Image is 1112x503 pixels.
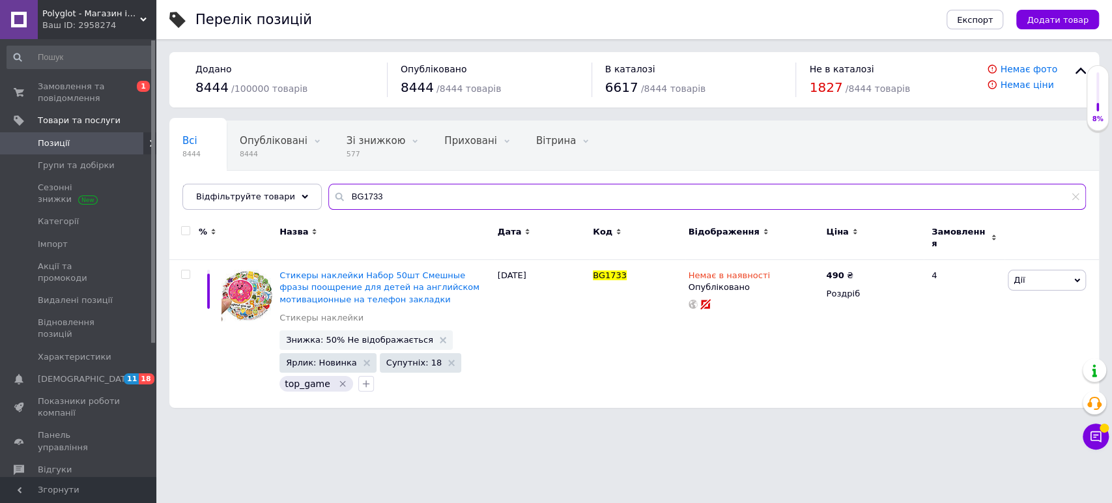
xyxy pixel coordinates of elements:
[38,238,68,250] span: Імпорт
[401,79,434,95] span: 8444
[1000,79,1053,90] a: Немає ціни
[137,81,150,92] span: 1
[593,226,612,238] span: Код
[7,46,153,69] input: Пошук
[947,10,1004,29] button: Експорт
[196,192,295,201] span: Відфільтруйте товари
[199,226,207,238] span: %
[195,64,231,74] span: Додано
[38,216,79,227] span: Категорії
[38,373,134,385] span: [DEMOGRAPHIC_DATA]
[1016,10,1099,29] button: Додати товар
[38,261,121,284] span: Акції та промокоди
[809,64,874,74] span: Не в каталозі
[826,226,848,238] span: Ціна
[328,184,1086,210] input: Пошук по назві позиції, артикулу і пошуковим запитам
[1087,115,1108,124] div: 8%
[1083,424,1109,450] button: Чат з покупцем
[957,15,993,25] span: Експорт
[38,160,115,171] span: Групи та добірки
[221,270,273,321] img: Стикеры наклейки Набор 50шт Смешные фразы поощрение для детей на английском мотивационные на теле...
[124,373,139,384] span: 11
[195,79,229,95] span: 8444
[826,270,853,281] div: ₴
[182,135,197,147] span: Всі
[38,351,111,363] span: Характеристики
[279,270,479,304] a: Стикеры наклейки Набор 50шт Смешные фразы поощрение для детей на английском мотивационные на теле...
[605,79,638,95] span: 6617
[641,83,706,94] span: / 8444 товарів
[401,64,467,74] span: Опубліковано
[38,295,113,306] span: Видалені позиції
[38,464,72,476] span: Відгуки
[826,270,844,280] b: 490
[494,260,590,409] div: [DATE]
[436,83,501,94] span: / 8444 товарів
[932,226,988,250] span: Замовлення
[689,281,820,293] div: Опубліковано
[279,226,308,238] span: Назва
[1000,64,1057,74] a: Немає фото
[42,20,156,31] div: Ваш ID: 2958274
[139,373,154,384] span: 18
[809,79,842,95] span: 1827
[42,8,140,20] span: Polyglot - Магазин іноземної літератури
[593,270,627,280] span: BG1733
[605,64,655,74] span: В каталозі
[231,83,307,94] span: / 100000 товарів
[386,358,442,367] span: Супутніх: 18
[1027,15,1089,25] span: Додати товар
[38,317,121,340] span: Відновлення позицій
[924,260,1005,409] div: 4
[444,135,497,147] span: Приховані
[182,149,201,159] span: 8444
[38,395,121,419] span: Показники роботи компанії
[689,226,760,238] span: Відображення
[498,226,522,238] span: Дата
[689,270,770,284] span: Немає в наявності
[38,429,121,453] span: Панель управління
[337,379,348,389] svg: Видалити мітку
[1014,275,1025,285] span: Дії
[195,13,312,27] div: Перелік позицій
[279,312,364,324] a: Стикеры наклейки
[536,135,576,147] span: Вітрина
[846,83,910,94] span: / 8444 товарів
[286,336,433,344] span: Знижка: 50% Не відображається
[38,81,121,104] span: Замовлення та повідомлення
[286,358,357,367] span: Ярлик: Новинка
[347,135,405,147] span: Зі знижкою
[38,182,121,205] span: Сезонні знижки
[182,184,281,196] span: Без характеристик
[347,149,405,159] span: 577
[826,288,920,300] div: Роздріб
[240,149,307,159] span: 8444
[38,137,70,149] span: Позиції
[38,115,121,126] span: Товари та послуги
[285,379,330,389] span: top_game
[240,135,307,147] span: Опубліковані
